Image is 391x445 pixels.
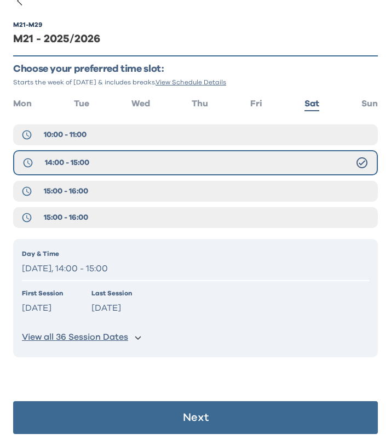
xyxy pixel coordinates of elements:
p: [DATE] [91,300,132,316]
p: [DATE] [22,300,63,316]
button: Next [13,401,378,434]
button: 10:00 - 11:00 [13,124,378,145]
p: View all 36 Session Dates [22,332,128,343]
span: Tue [74,99,89,108]
button: View all 36 Session Dates [22,327,369,347]
p: Starts the week of [DATE] & includes breaks. [13,78,378,87]
span: Wed [131,99,150,108]
span: 15:00 - 16:00 [44,212,88,223]
span: Thu [192,99,208,108]
div: M21 - 2025/2026 [13,31,378,47]
p: First Session [22,288,63,298]
span: 14:00 - 15:00 [45,157,89,168]
p: Day & Time [22,249,369,259]
span: Sat [304,99,319,108]
p: [DATE], 14:00 - 15:00 [22,261,369,277]
p: Choose your preferred time slot: [13,63,378,76]
button: 14:00 - 15:00 [13,150,378,175]
span: View Schedule Details [156,79,226,85]
p: Next [183,412,209,423]
div: M21 - M29 [13,20,42,29]
p: Last Session [91,288,132,298]
button: 15:00 - 16:00 [13,181,378,202]
span: Fri [250,99,262,108]
button: 15:00 - 16:00 [13,207,378,228]
span: 15:00 - 16:00 [44,186,88,197]
span: Mon [13,99,32,108]
span: 10:00 - 11:00 [44,129,87,140]
span: Sun [361,99,378,108]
